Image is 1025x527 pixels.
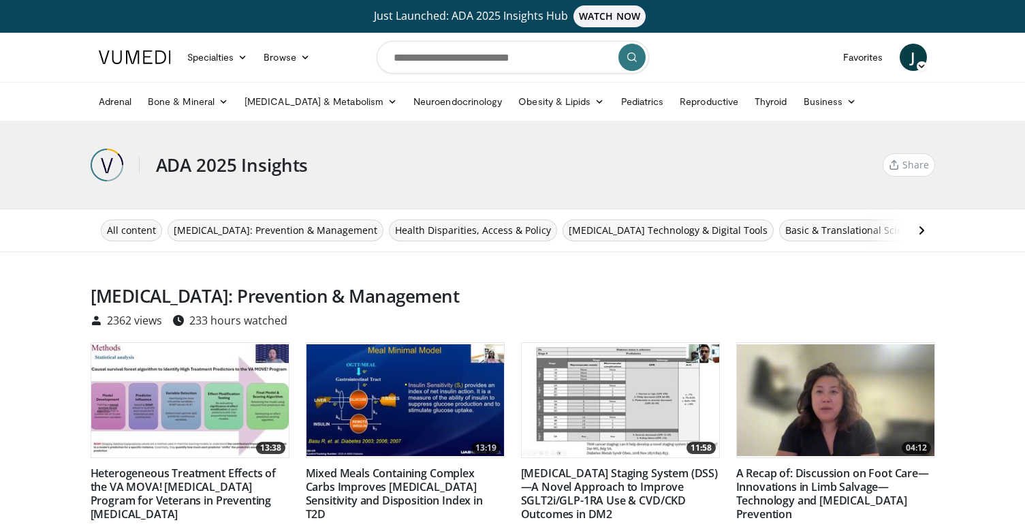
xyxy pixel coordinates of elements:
[737,344,934,456] a: 04:12
[613,88,672,115] a: Pediatrics
[377,41,649,74] input: Search topics, interventions
[902,157,929,172] span: Share
[883,153,935,177] a: Share
[156,154,309,176] h3: ADA 2025 Insights
[563,220,774,241] a: [MEDICAL_DATA] Technology & Digital Tools
[687,442,716,454] span: 11:58
[107,223,156,238] span: All content
[306,344,504,456] a: 13:19
[521,466,718,522] a: [MEDICAL_DATA] Staging System (DSS)—A Novel Approach to Improve SGLT2i/GLP-1RA Use & CVD/CKD Outc...
[91,344,289,456] img: a7b612c3-9ab2-49df-8c2f-ddedd2ee3bee.300x170_q85_crop-smart_upscale.jpg
[405,88,510,115] a: Neuroendocrinology
[179,44,256,71] a: Specialties
[522,344,719,456] a: 11:58
[573,5,646,27] span: WATCH NOW
[779,220,925,241] a: Basic & Translational Science
[101,220,162,241] a: All content
[785,223,919,238] span: Basic & Translational Science
[91,466,277,522] a: Heterogeneous Treatment Effects of the VA MOVA! [MEDICAL_DATA] Program for Veterans in Preventing...
[900,44,927,71] a: J
[306,466,483,522] a: Mixed Meals Containing Complex Carbs Improves [MEDICAL_DATA] Sensitivity and Disposition Index in...
[795,88,865,115] a: Business
[101,5,925,27] a: Just Launched: ADA 2025 Insights HubWATCH NOW
[91,88,140,115] a: Adrenal
[256,442,285,454] span: 13:38
[672,88,746,115] a: Reproductive
[306,344,504,456] img: caedda45-3baa-4675-8a5c-1f03aa2d322c.300x170_q85_crop-smart_upscale.jpg
[107,315,162,326] span: 2362 views
[522,344,719,456] img: 131ac76a-f09d-43d4-a528-67020c1c7847.300x170_q85_crop-smart_upscale.jpg
[189,315,287,326] span: 233 hours watched
[255,44,318,71] a: Browse
[91,149,123,181] img: 7a446407-c26f-4a34-8739-59d58c7ac115.png
[569,223,768,238] span: [MEDICAL_DATA] Technology & Digital Tools
[140,88,236,115] a: Bone & Mineral
[737,344,934,456] img: d10ac4fa-4849-4c71-8d92-f1981c03fb78.300x170_q85_crop-smart_upscale.jpg
[510,88,612,115] a: Obesity & Lipids
[395,223,551,238] span: Health Disparities, Access & Policy
[471,442,501,454] span: 13:19
[174,223,377,238] span: [MEDICAL_DATA]: Prevention & Management
[91,344,289,456] a: 13:38
[99,50,171,64] img: VuMedi Logo
[902,442,931,454] span: 04:12
[736,466,929,522] a: A Recap of: Discussion on Foot Care—Innovations in Limb Salvage—Technology and [MEDICAL_DATA] Pre...
[91,285,640,307] h3: [MEDICAL_DATA]: Prevention & Management
[236,88,405,115] a: [MEDICAL_DATA] & Metabolism
[168,220,383,241] a: [MEDICAL_DATA]: Prevention & Management
[389,220,557,241] a: Health Disparities, Access & Policy
[746,88,795,115] a: Thyroid
[835,44,892,71] a: Favorites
